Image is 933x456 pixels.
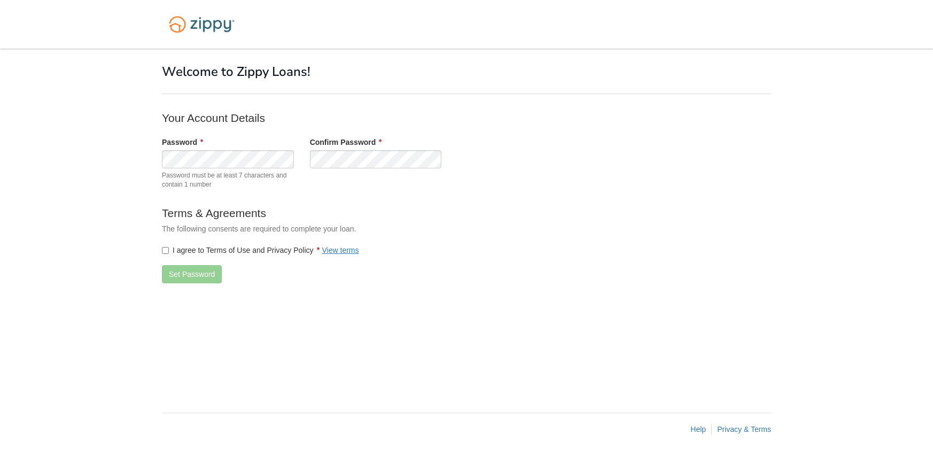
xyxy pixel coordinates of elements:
[162,245,359,256] label: I agree to Terms of Use and Privacy Policy
[162,205,589,221] p: Terms & Agreements
[162,137,203,148] label: Password
[310,137,382,148] label: Confirm Password
[310,150,442,168] input: Verify Password
[162,223,589,234] p: The following consents are required to complete your loan.
[162,110,589,126] p: Your Account Details
[162,65,771,79] h1: Welcome to Zippy Loans!
[322,246,359,254] a: View terms
[162,247,169,254] input: I agree to Terms of Use and Privacy PolicyView terms
[717,425,771,434] a: Privacy & Terms
[690,425,706,434] a: Help
[162,265,222,283] button: Set Password
[162,171,294,189] span: Password must be at least 7 characters and contain 1 number
[162,11,242,38] img: Logo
